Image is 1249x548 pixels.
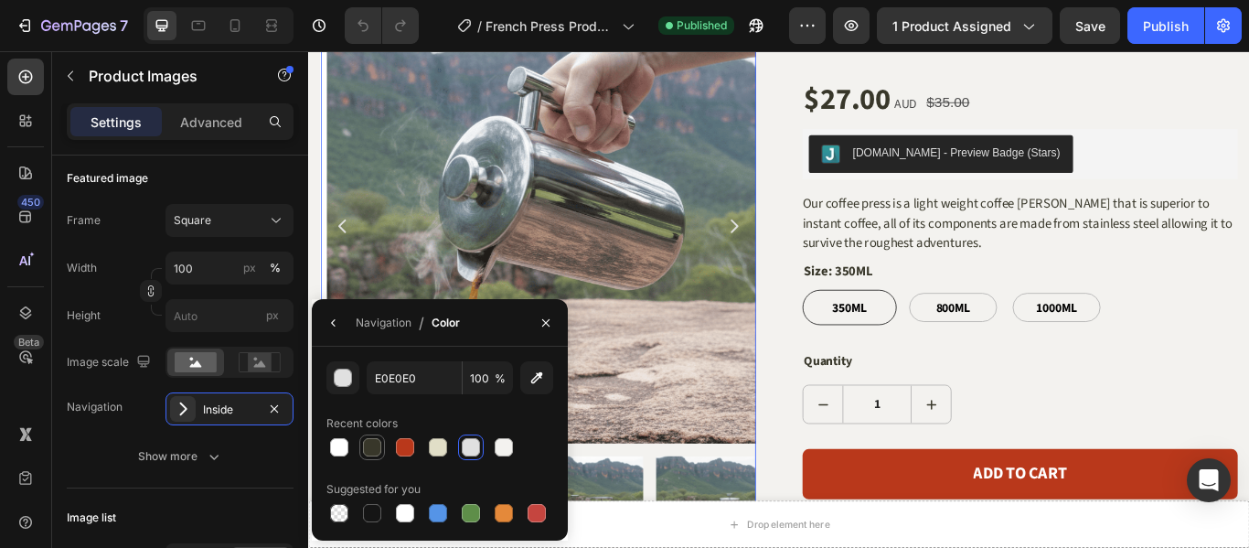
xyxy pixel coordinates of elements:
span: 1 product assigned [892,16,1011,36]
button: decrement [577,390,623,434]
span: Our coffee press is a light weight coffee [PERSON_NAME] that is superior to instant coffee, all o... [576,167,1077,235]
p: Advanced [180,113,242,132]
div: Navigation [67,399,123,415]
div: Publish [1143,16,1189,36]
span: Published [677,17,727,34]
span: 350ML [607,288,655,310]
div: px [243,260,256,276]
div: Navigation [356,315,411,331]
label: Height [67,307,101,324]
iframe: Design area [308,51,1249,548]
label: Width [67,260,97,276]
button: px [264,257,286,279]
div: Suggested for you [326,481,421,498]
div: Image list [67,510,116,526]
input: Eg: FFFFFF [367,361,462,394]
p: 7 [120,15,128,37]
button: ADD TO CART [576,464,1084,522]
div: Image scale [67,350,155,375]
button: Square [165,204,294,237]
div: Recent colors [326,415,398,432]
div: % [270,260,281,276]
input: quantity [623,390,703,434]
input: px% [165,252,294,285]
span: % [495,371,506,387]
div: Beta [14,335,44,349]
img: Judgeme.png [598,109,620,131]
div: $27.00 [576,34,681,80]
span: Save [1075,18,1105,34]
button: Judge.me - Preview Badge (Stars) [583,98,891,142]
label: Frame [67,212,101,229]
span: px [266,308,279,322]
p: Product Images [89,65,244,87]
div: Featured image [67,170,148,187]
div: [DOMAIN_NAME] - Preview Badge (Stars) [635,109,877,128]
span: 1000ML [845,288,900,310]
button: Show more [67,440,294,473]
div: 450 [17,195,44,210]
span: French Press Product Page [486,16,614,36]
button: % [239,257,261,279]
p: Settings [91,113,142,132]
span: / [477,16,482,36]
p: AUD [683,48,710,75]
div: Undo/Redo [345,7,419,44]
div: ADD TO CART [775,478,885,508]
button: Publish [1127,7,1204,44]
legend: Size: 350ML [576,244,660,272]
div: Quantity [576,349,1084,374]
button: Carousel Next Arrow [485,193,507,215]
div: Show more [138,447,223,466]
input: px [165,299,294,332]
span: 800ML [728,288,775,310]
button: 1 product assigned [877,7,1052,44]
span: / [419,312,424,334]
div: $35.00 [719,48,773,72]
div: Inside [203,402,256,418]
div: Open Intercom Messenger [1187,458,1231,502]
button: 7 [7,7,136,44]
button: Save [1060,7,1120,44]
button: increment [703,390,749,434]
span: Square [174,212,211,229]
div: Color [432,315,460,331]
